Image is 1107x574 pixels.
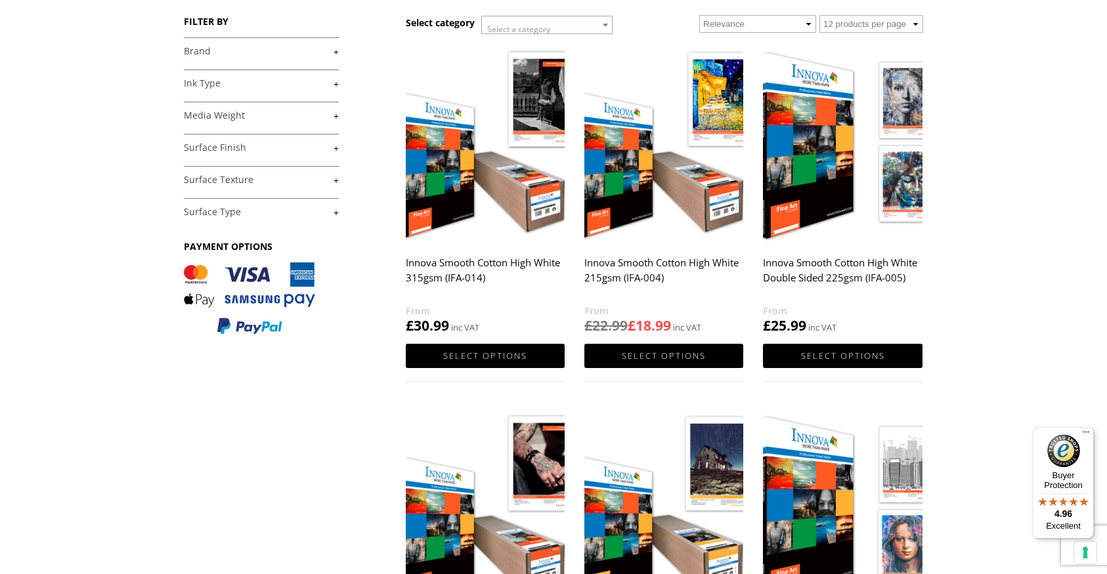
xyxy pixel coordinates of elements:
[184,142,339,154] a: +
[763,316,806,335] bdi: 25.99
[763,344,922,368] a: Select options for “Innova Smooth Cotton High White Double Sided 225gsm (IFA-005)”
[1078,427,1094,443] button: Menu
[184,134,339,160] h4: Surface Finish
[184,206,339,218] a: +
[1033,470,1094,490] p: Buyer Protection
[184,174,339,186] a: +
[184,77,339,90] a: +
[763,251,922,303] h2: Innova Smooth Cotton High White Double Sided 225gsm (IFA-005)
[763,43,922,335] a: Innova Smooth Cotton High White Double Sided 225gsm (IFA-005) £25.99
[699,15,816,33] select: Shop order
[184,240,339,253] h3: PAYMENT OPTIONS
[1074,541,1096,564] button: Your consent preferences for tracking technologies
[184,70,339,96] h4: Ink Type
[406,251,565,303] h2: Innova Smooth Cotton High White 315gsm (IFA-014)
[1054,508,1072,519] span: 4.96
[406,316,449,335] bdi: 30.99
[184,45,339,58] a: +
[1033,521,1094,531] p: Excellent
[763,43,922,242] img: Innova Smooth Cotton High White Double Sided 225gsm (IFA-005)
[763,316,771,335] span: £
[184,262,315,335] img: PAYMENT OPTIONS
[1033,427,1094,539] button: Trusted Shops TrustmarkBuyer Protection4.96Excellent
[406,344,565,368] a: Select options for “Innova Smooth Cotton High White 315gsm (IFA-014)”
[406,316,414,335] span: £
[184,166,339,192] h4: Surface Texture
[584,43,743,242] img: Innova Smooth Cotton High White 215gsm (IFA-004)
[487,24,550,35] span: Select a category
[584,316,592,335] span: £
[584,344,743,368] a: Select options for “Innova Smooth Cotton High White 215gsm (IFA-004)”
[406,16,475,29] h3: Select category
[184,37,339,64] h4: Brand
[628,316,636,335] span: £
[184,198,339,224] h4: Surface Type
[184,15,339,28] h3: FILTER BY
[584,251,743,303] h2: Innova Smooth Cotton High White 215gsm (IFA-004)
[184,110,339,122] a: +
[184,102,339,128] h4: Media Weight
[1047,434,1080,467] img: Trusted Shops Trustmark
[406,43,565,335] a: Innova Smooth Cotton High White 315gsm (IFA-014) £30.99
[584,316,628,335] bdi: 22.99
[628,316,671,335] bdi: 18.99
[584,43,743,335] a: Innova Smooth Cotton High White 215gsm (IFA-004) £22.99£18.99
[406,43,565,242] img: Innova Smooth Cotton High White 315gsm (IFA-014)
